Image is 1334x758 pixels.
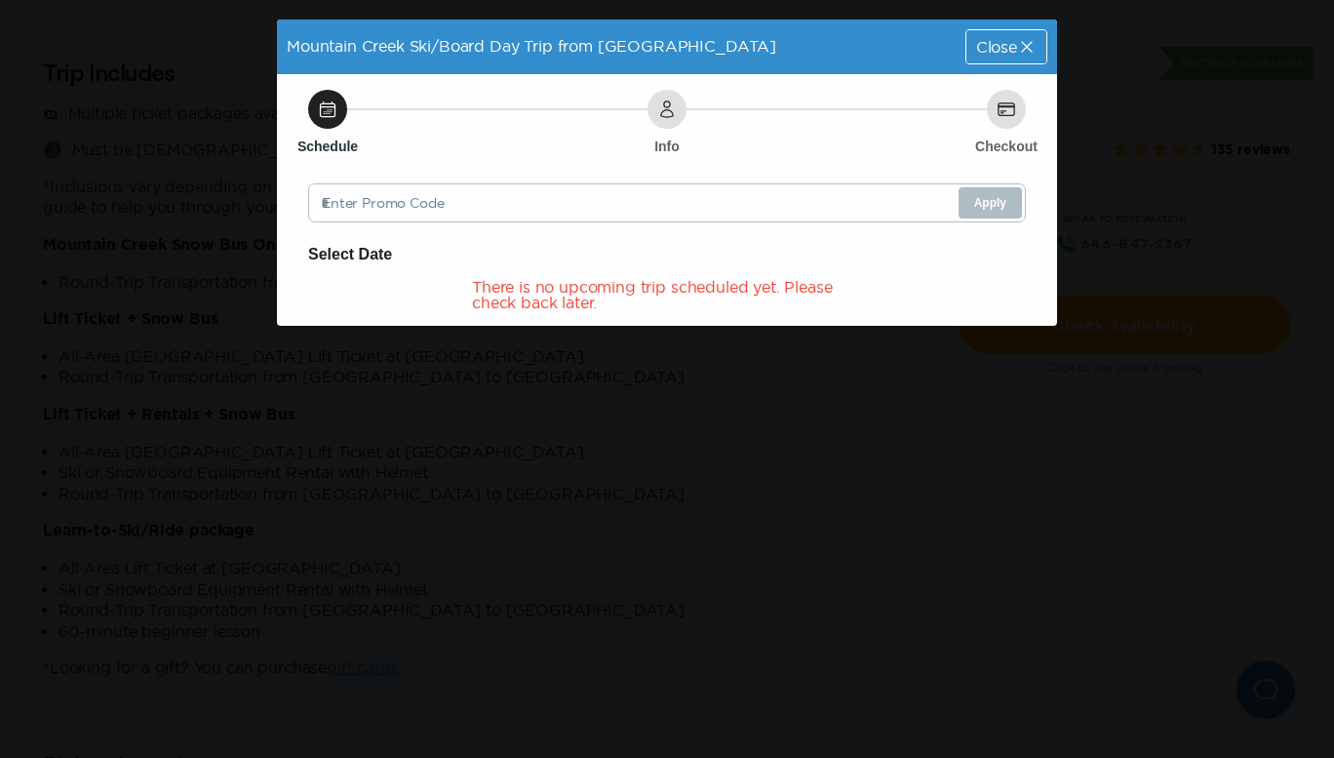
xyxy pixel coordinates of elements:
[308,242,1026,267] h6: Select Date
[976,39,1017,55] span: Close
[472,279,862,310] div: There is no upcoming trip scheduled yet. Please check back later.
[297,137,358,156] h6: Schedule
[654,137,680,156] h6: Info
[975,137,1038,156] h6: Checkout
[287,37,776,55] span: Mountain Creek Ski/Board Day Trip from [GEOGRAPHIC_DATA]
